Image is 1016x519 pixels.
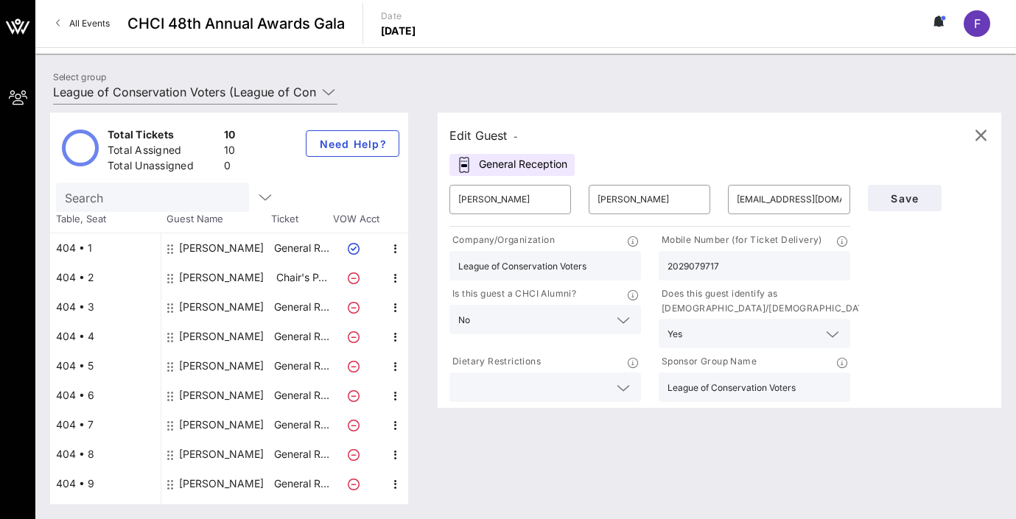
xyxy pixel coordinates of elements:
[108,143,218,161] div: Total Assigned
[272,292,331,322] p: General R…
[449,305,641,334] div: No
[974,16,981,31] span: F
[179,410,264,439] div: Sebastian Suarez
[381,9,416,24] p: Date
[306,130,399,157] button: Need Help?
[179,263,264,292] div: Sara Chieffo
[179,439,264,469] div: Mika Hyer
[272,439,331,469] p: General R…
[318,138,387,150] span: Need Help?
[179,469,264,498] div: Keith Rushing
[179,322,264,351] div: Lizzy Duncan
[50,233,161,263] div: 404 • 1
[880,192,930,205] span: Save
[272,351,331,381] p: General R…
[50,381,161,410] div: 404 • 6
[330,212,382,227] span: VOW Acct
[108,127,218,146] div: Total Tickets
[659,286,877,316] p: Does this guest identify as [DEMOGRAPHIC_DATA]/[DEMOGRAPHIC_DATA]?
[224,158,236,177] div: 0
[449,125,518,146] div: Edit Guest
[50,351,161,381] div: 404 • 5
[50,469,161,498] div: 404 • 9
[514,131,518,142] span: -
[598,188,701,211] input: Last Name*
[53,71,106,82] label: Select group
[668,329,682,339] div: Yes
[272,322,331,351] p: General R…
[868,185,942,211] button: Save
[449,286,576,302] p: Is this guest a CHCI Alumni?
[50,322,161,351] div: 404 • 4
[272,381,331,410] p: General R…
[50,410,161,439] div: 404 • 7
[108,158,218,177] div: Total Unassigned
[161,212,271,227] span: Guest Name
[449,233,555,248] p: Company/Organization
[47,12,119,35] a: All Events
[272,469,331,498] p: General R…
[179,233,264,263] div: Fransiska Dale
[458,188,562,211] input: First Name*
[127,13,345,35] span: CHCI 48th Annual Awards Gala
[272,233,331,263] p: General R…
[50,212,161,227] span: Table, Seat
[69,18,110,29] span: All Events
[659,354,757,370] p: Sponsor Group Name
[224,127,236,146] div: 10
[271,212,330,227] span: Ticket
[659,233,822,248] p: Mobile Number (for Ticket Delivery)
[458,315,470,325] div: No
[272,263,331,292] p: Chair's P…
[50,292,161,322] div: 404 • 3
[50,263,161,292] div: 404 • 2
[224,143,236,161] div: 10
[179,351,264,381] div: Francesca Governali
[179,381,264,410] div: Leslie Hinkson
[381,24,416,38] p: [DATE]
[659,319,850,348] div: Yes
[179,292,264,322] div: Matthew Davis
[737,188,841,211] input: Email*
[50,439,161,469] div: 404 • 8
[449,354,541,370] p: Dietary Restrictions
[964,10,990,37] div: F
[272,410,331,439] p: General R…
[449,154,575,176] div: General Reception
